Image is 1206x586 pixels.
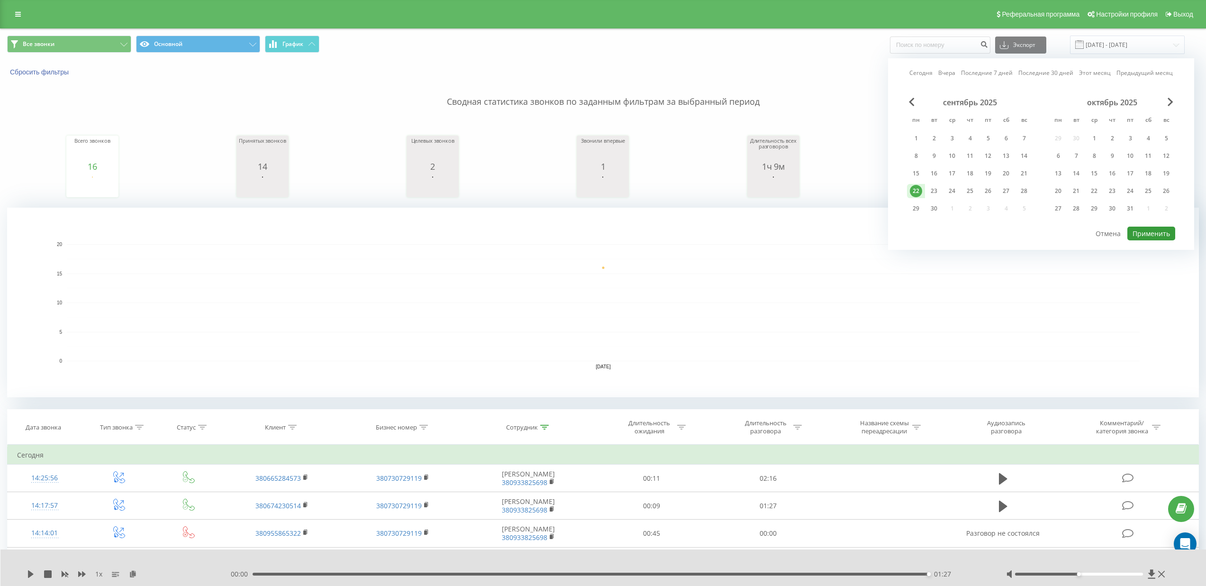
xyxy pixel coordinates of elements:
text: 0 [59,358,62,364]
div: Дата звонка [26,423,61,431]
div: 17 [946,167,958,180]
div: Длительность всех разговоров [750,138,797,162]
span: 1 x [95,569,102,579]
span: Реферальная программа [1002,10,1079,18]
div: вт 23 сент. 2025 г. [925,184,943,198]
div: 25 [1142,185,1154,197]
span: Настройки профиля [1096,10,1158,18]
div: вт 30 сент. 2025 г. [925,201,943,216]
div: 28 [1018,185,1030,197]
div: 8 [910,150,922,162]
div: A chart. [579,171,626,200]
div: пт 31 окт. 2025 г. [1121,201,1139,216]
p: Сводная статистика звонков по заданным фильтрам за выбранный период [7,77,1199,108]
svg: A chart. [7,208,1199,397]
div: сентябрь 2025 [907,98,1033,107]
div: 4 [964,132,976,145]
div: 10 [946,150,958,162]
div: 14:25:56 [17,469,73,487]
div: Название схемы переадресации [859,419,910,435]
div: пт 26 сент. 2025 г. [979,184,997,198]
div: вт 14 окт. 2025 г. [1067,166,1085,181]
span: Выход [1173,10,1193,18]
div: пн 1 сент. 2025 г. [907,131,925,146]
div: Принятых звонков [239,138,286,162]
div: 31 [1124,202,1136,215]
svg: A chart. [69,171,116,200]
div: вс 5 окт. 2025 г. [1157,131,1175,146]
td: 17:59 [710,547,826,575]
a: 380730729119 [376,529,422,538]
div: вс 21 сент. 2025 г. [1015,166,1033,181]
abbr: понедельник [1051,114,1065,128]
a: 380933825698 [502,505,547,514]
div: 13 [1000,150,1012,162]
div: чт 9 окт. 2025 г. [1103,149,1121,163]
div: сб 4 окт. 2025 г. [1139,131,1157,146]
div: 19 [1160,167,1172,180]
div: 19 [982,167,994,180]
div: 29 [1088,202,1100,215]
td: 02:16 [710,465,826,492]
div: 11 [964,150,976,162]
div: Звонили впервые [579,138,626,162]
a: Сегодня [909,68,933,77]
text: 15 [57,271,63,276]
div: Целевых звонков [409,138,456,162]
div: 2 [1106,132,1118,145]
abbr: четверг [1105,114,1119,128]
div: 1 [1088,132,1100,145]
div: вс 7 сент. 2025 г. [1015,131,1033,146]
div: Всего звонков [69,138,116,162]
div: пн 8 сент. 2025 г. [907,149,925,163]
abbr: среда [945,114,959,128]
div: вс 12 окт. 2025 г. [1157,149,1175,163]
svg: A chart. [239,171,286,200]
div: 2 [928,132,940,145]
div: 18 [964,167,976,180]
div: 22 [910,185,922,197]
div: 5 [1160,132,1172,145]
div: 15 [910,167,922,180]
span: Next Month [1168,98,1173,106]
button: Основной [136,36,260,53]
td: [PERSON_NAME] [463,492,594,520]
div: 14 [1070,167,1082,180]
a: Предыдущий месяц [1116,68,1173,77]
div: Статус [177,423,196,431]
div: Аудиозапись разговора [975,419,1037,435]
div: Accessibility label [927,572,931,576]
svg: A chart. [750,171,797,200]
abbr: воскресенье [1159,114,1173,128]
div: вс 28 сент. 2025 г. [1015,184,1033,198]
abbr: пятница [1123,114,1137,128]
div: чт 16 окт. 2025 г. [1103,166,1121,181]
button: График [265,36,319,53]
div: пн 13 окт. 2025 г. [1049,166,1067,181]
div: 18 [1142,167,1154,180]
div: 12 [1160,150,1172,162]
div: ср 1 окт. 2025 г. [1085,131,1103,146]
div: сб 27 сент. 2025 г. [997,184,1015,198]
a: 380674230514 [255,501,301,510]
abbr: воскресенье [1017,114,1031,128]
div: ср 29 окт. 2025 г. [1085,201,1103,216]
div: пн 29 сент. 2025 г. [907,201,925,216]
div: Бизнес номер [376,423,417,431]
div: ср 8 окт. 2025 г. [1085,149,1103,163]
div: 13 [1052,167,1064,180]
div: 21 [1070,185,1082,197]
div: пн 27 окт. 2025 г. [1049,201,1067,216]
div: вс 14 сент. 2025 г. [1015,149,1033,163]
div: октябрь 2025 [1049,98,1175,107]
a: 380665284573 [255,474,301,483]
div: 4 [1142,132,1154,145]
abbr: пятница [981,114,995,128]
div: вс 19 окт. 2025 г. [1157,166,1175,181]
div: Клиент [265,423,286,431]
a: Последние 30 дней [1018,68,1073,77]
div: пт 17 окт. 2025 г. [1121,166,1139,181]
div: ср 3 сент. 2025 г. [943,131,961,146]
